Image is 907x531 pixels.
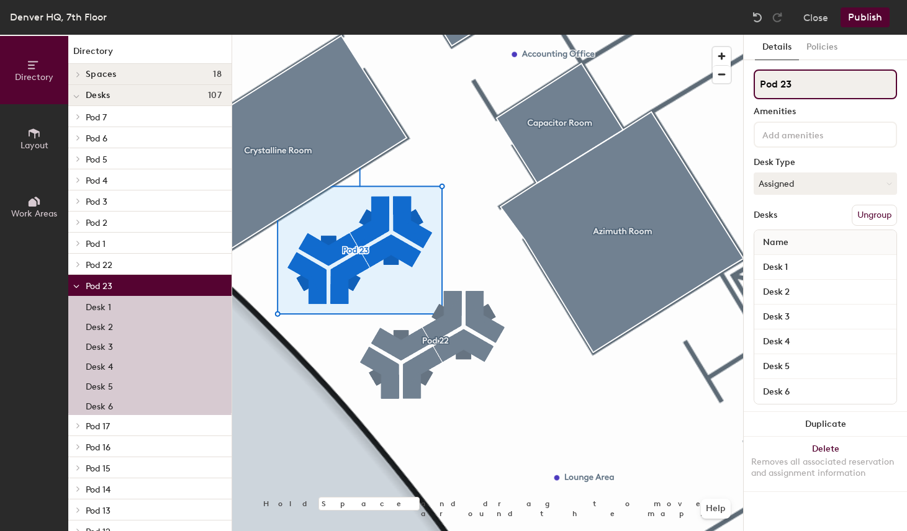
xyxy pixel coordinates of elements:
p: Desk 4 [86,358,113,372]
h1: Directory [68,45,232,64]
span: Desks [86,91,110,100]
span: Pod 5 [86,154,107,165]
button: Help [701,499,731,519]
button: Publish [841,7,890,27]
span: Spaces [86,69,117,79]
span: Pod 2 [86,218,107,228]
input: Unnamed desk [757,333,894,350]
button: Policies [799,35,845,60]
span: 107 [208,91,222,100]
span: Name [757,231,795,254]
span: Pod 6 [86,133,107,144]
button: Assigned [754,172,897,195]
span: Pod 17 [86,421,110,432]
span: Directory [15,72,53,83]
span: Pod 16 [86,442,111,453]
p: Desk 2 [86,318,113,332]
input: Unnamed desk [757,358,894,375]
p: Desk 1 [86,298,111,313]
input: Unnamed desk [757,383,894,400]
div: Desks [754,210,777,220]
span: Pod 15 [86,463,111,474]
button: DeleteRemoves all associated reservation and assignment information [744,437,907,491]
span: Pod 7 [86,112,107,123]
div: Removes all associated reservation and assignment information [751,457,900,479]
input: Unnamed desk [757,259,894,276]
p: Desk 3 [86,338,113,352]
span: Pod 13 [86,506,111,516]
button: Ungroup [852,205,897,226]
span: Pod 3 [86,197,107,207]
button: Duplicate [744,412,907,437]
span: Pod 22 [86,260,112,270]
p: Desk 6 [86,398,113,412]
input: Unnamed desk [757,283,894,301]
p: Desk 5 [86,378,113,392]
span: 18 [213,69,222,79]
div: Desk Type [754,158,897,167]
img: Redo [771,11,783,24]
div: Denver HQ, 7th Floor [10,9,107,25]
span: Layout [20,140,48,151]
div: Amenities [754,107,897,117]
input: Unnamed desk [757,308,894,326]
span: Pod 4 [86,176,107,186]
span: Pod 1 [86,239,106,249]
span: Work Areas [11,208,57,219]
span: Pod 23 [86,281,112,292]
button: Details [755,35,799,60]
input: Add amenities [760,127,872,141]
img: Undo [751,11,764,24]
button: Close [803,7,828,27]
span: Pod 14 [86,484,111,495]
